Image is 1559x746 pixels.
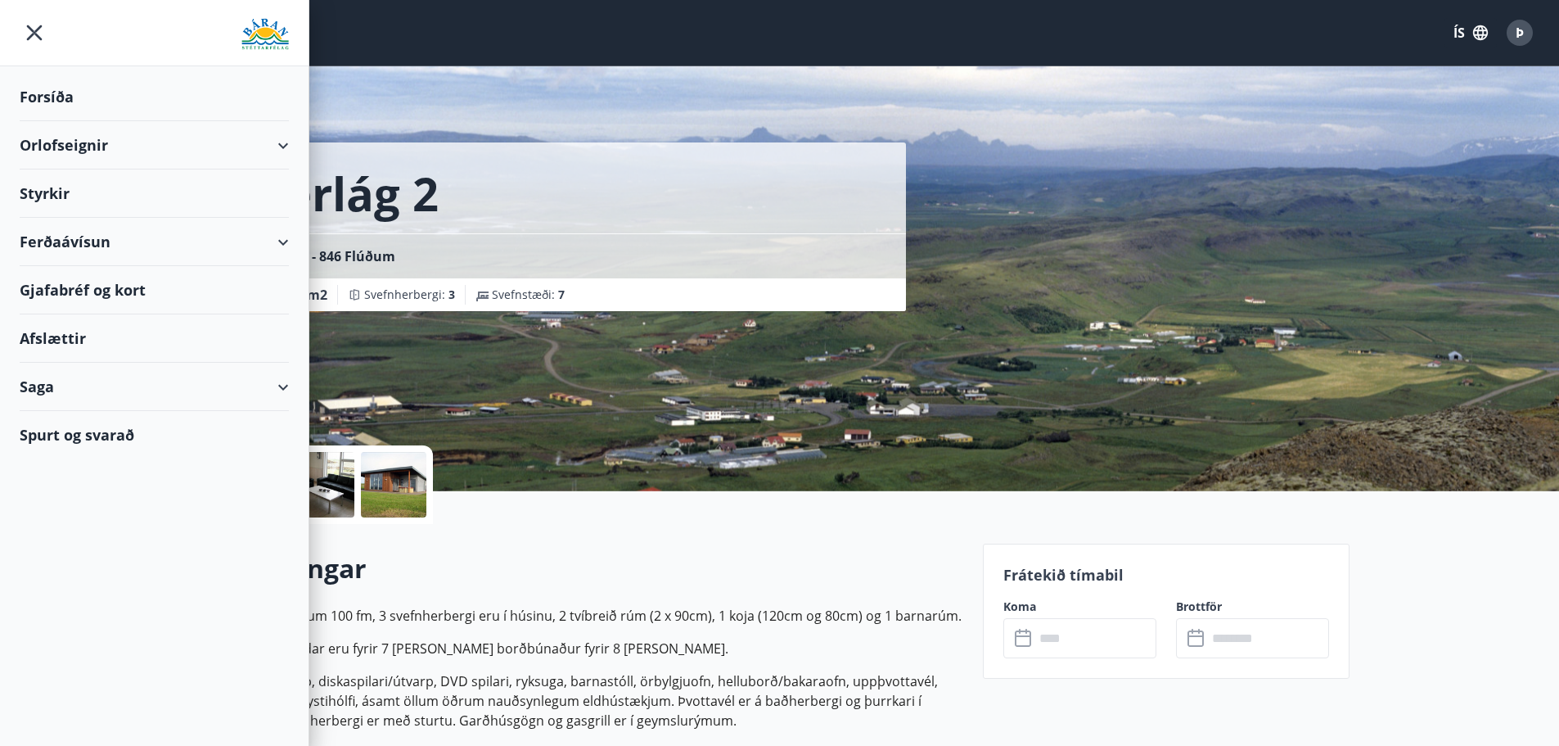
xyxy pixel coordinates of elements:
[558,287,565,302] span: 7
[448,287,455,302] span: 3
[230,162,439,224] h1: Þverlág 2
[1003,564,1329,585] p: Frátekið tímabil
[210,550,963,586] h2: Upplýsingar
[20,266,289,314] div: Gjafabréf og kort
[250,247,395,265] span: Þverlág 2 - 846 Flúðum
[1516,24,1524,42] span: Þ
[20,411,289,459] div: Spurt og svarað
[1003,599,1156,615] label: Koma
[20,314,289,363] div: Afslættir
[20,218,289,266] div: Ferðaávísun
[20,121,289,170] div: Orlofseignir
[241,18,289,51] img: union_logo
[210,639,963,658] p: Sængur og koddar eru fyrir 7 [PERSON_NAME] borðbúnaður fyrir 8 [PERSON_NAME].
[364,287,455,303] span: Svefnherbergi :
[492,287,565,303] span: Svefnstæði :
[20,73,289,121] div: Forsíða
[20,18,49,47] button: menu
[1500,13,1539,52] button: Þ
[210,606,963,626] p: Bústaðurinn er um 100 fm, 3 svefnherbergi eru í húsinu, 2 tvíbreið rúm (2 x 90cm), 1 koja (120cm ...
[210,671,963,730] p: Annað: Sjónvarp, diskaspilari/útvarp, DVD spilari, ryksuga, barnastóll, örbylgjuofn, helluborð/ba...
[1176,599,1329,615] label: Brottför
[20,363,289,411] div: Saga
[20,170,289,218] div: Styrkir
[1444,18,1497,47] button: ÍS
